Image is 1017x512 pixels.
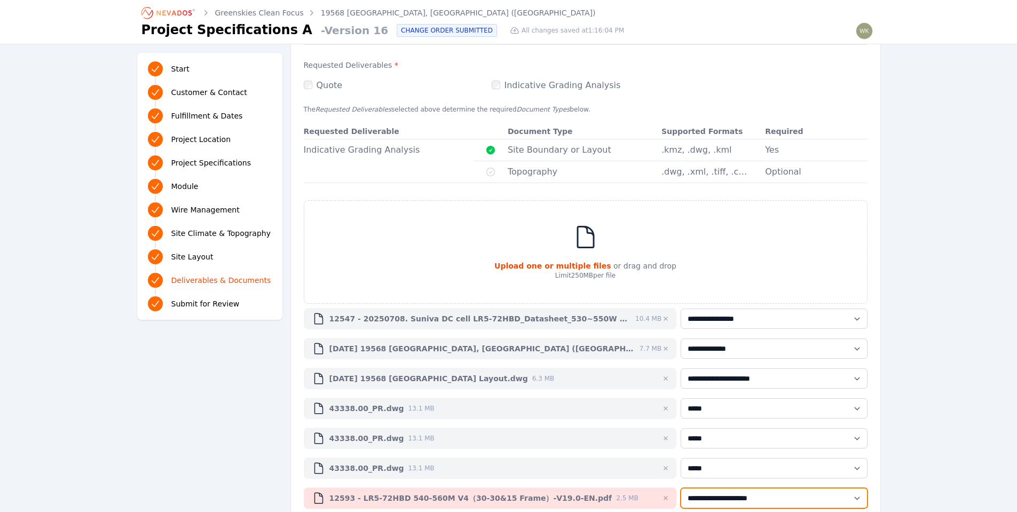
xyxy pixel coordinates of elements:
p: or drag and drop [494,261,676,271]
th: Supported Formats [661,124,765,139]
nav: Progress [148,59,272,313]
td: Optional [765,161,867,183]
span: Project Location [171,134,231,145]
button: Remove [661,464,670,472]
span: 6.3 MB [532,374,554,383]
label: Quote [304,80,343,90]
span: Module [171,181,199,192]
td: .dwg, .xml, .tiff, .csv, .xyz, .laz [661,161,765,183]
div: Upload one or multiple files or drag and dropLimit250MBper file [304,200,868,304]
td: Indicative Grading Analysis [304,139,474,183]
span: 10.4 MB [635,314,661,323]
span: - Version 16 [317,23,388,38]
button: Remove [661,494,670,502]
button: Remove [661,314,670,323]
span: Fulfillment & Dates [171,111,243,121]
strong: Upload one or multiple files [494,262,611,270]
td: Site Boundary or Layout [508,139,661,161]
label: Requested Deliverables [304,60,868,70]
th: Document Type [508,124,661,139]
a: 19568 [GEOGRAPHIC_DATA], [GEOGRAPHIC_DATA] ([GEOGRAPHIC_DATA]) [321,7,596,18]
span: The selected above determine the required below. [304,106,590,113]
span: Site Layout [171,251,214,262]
td: .kmz, .dwg, .kml [661,139,765,161]
span: Site Climate & Topography [171,228,271,239]
span: Customer & Contact [171,87,247,98]
td: Yes [765,139,867,161]
button: Remove [661,434,670,443]
a: Greenskies Clean Focus [215,7,304,18]
nav: Breadcrumb [141,4,596,21]
span: 13.1 MB [408,404,435,413]
span: [DATE] 19568 [GEOGRAPHIC_DATA], [GEOGRAPHIC_DATA] ([GEOGRAPHIC_DATA]) - Geotechnical Report.pdf [329,343,635,354]
td: Topography [508,161,661,183]
span: 13.1 MB [408,434,435,443]
span: Start [171,64,190,74]
span: Deliverables & Documents [171,275,271,286]
h1: Project Specifications A [141,21,312,38]
th: Required [765,124,867,139]
em: Requested Deliverables [316,106,391,113]
span: 43338.00_PR.dwg [329,463,404,474]
span: 12593 - LR5-72HBD 540-560M V4（30-30&15 Frame）-V19.0-EN.pdf [329,493,612,503]
button: Remove [661,404,670,413]
span: 43338.00_PR.dwg [329,433,404,444]
span: Wire Management [171,204,240,215]
span: 12547 - 20250708. Suniva DC cell LR5-72HBD_Datasheet_530~550W V02 - NonDomestic.pdf [329,313,632,324]
img: wkerrigan@greenskies.com [856,22,873,40]
span: 7.7 MB [640,344,661,353]
span: 2.5 MB [616,494,638,502]
button: Remove [661,374,670,383]
span: 43338.00_PR.dwg [329,403,404,414]
input: Quote [304,81,312,89]
button: Remove [661,344,670,353]
th: Requested Deliverable [304,124,474,139]
span: Project Specifications [171,157,251,168]
em: Document Types [517,106,570,113]
div: CHANGE ORDER SUBMITTED [397,24,497,37]
label: Indicative Grading Analysis [492,80,621,90]
p: Limit 250MB per file [494,271,676,280]
span: All changes saved at 1:16:04 PM [522,26,624,35]
span: [DATE] 19568 [GEOGRAPHIC_DATA] Layout.dwg [329,373,528,384]
input: Indicative Grading Analysis [492,81,500,89]
span: Document Provided [474,145,508,155]
span: 13.1 MB [408,464,435,472]
span: Submit for Review [171,298,240,309]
